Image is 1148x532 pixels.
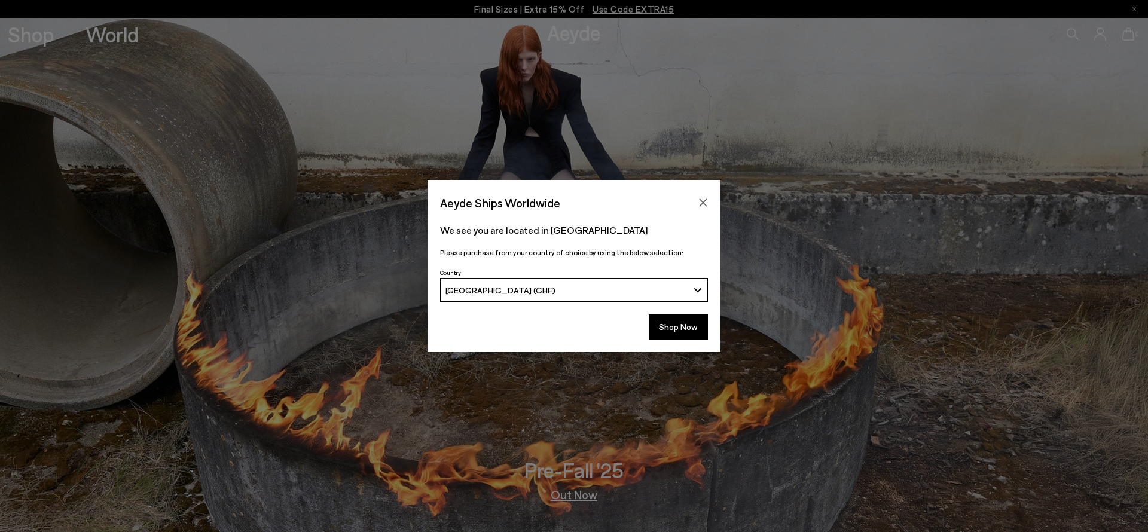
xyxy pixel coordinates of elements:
p: We see you are located in [GEOGRAPHIC_DATA] [440,223,708,237]
p: Please purchase from your country of choice by using the below selection: [440,247,708,258]
span: Country [440,269,461,276]
button: Close [694,194,712,212]
span: [GEOGRAPHIC_DATA] (CHF) [445,285,555,295]
span: Aeyde Ships Worldwide [440,192,560,213]
button: Shop Now [649,314,708,340]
